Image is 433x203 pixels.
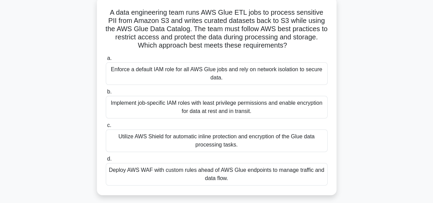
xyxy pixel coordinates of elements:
div: Deploy AWS WAF with custom rules ahead of AWS Glue endpoints to manage traffic and data flow. [106,163,328,186]
span: c. [107,122,111,128]
span: b. [107,89,112,94]
div: Utilize AWS Shield for automatic inline protection and encryption of the Glue data processing tasks. [106,129,328,152]
span: d. [107,156,112,162]
span: a. [107,55,112,61]
div: Implement job-specific IAM roles with least privilege permissions and enable encryption for data ... [106,96,328,118]
h5: A data engineering team runs AWS Glue ETL jobs to process sensitive PII from Amazon S3 and writes... [105,8,328,50]
div: Enforce a default IAM role for all AWS Glue jobs and rely on network isolation to secure data. [106,62,328,85]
